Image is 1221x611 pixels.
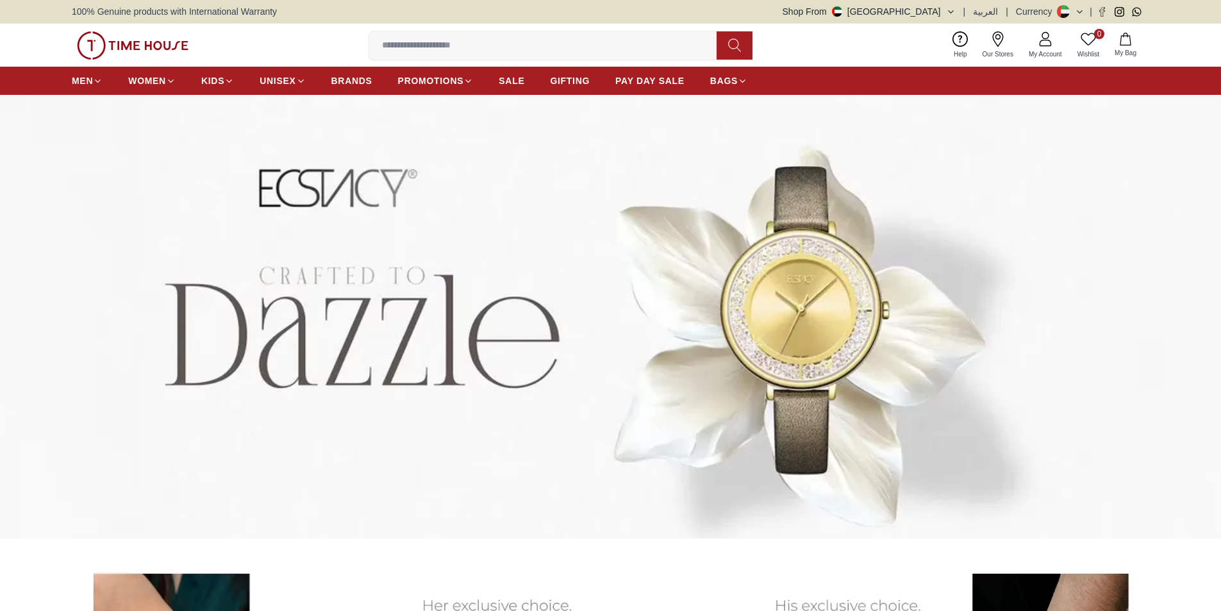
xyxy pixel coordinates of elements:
[949,49,972,59] span: Help
[1070,29,1107,62] a: 0Wishlist
[615,69,685,92] a: PAY DAY SALE
[946,29,975,62] a: Help
[1094,29,1104,39] span: 0
[72,69,103,92] a: MEN
[260,69,305,92] a: UNISEX
[977,49,1018,59] span: Our Stores
[832,6,842,17] img: United Arab Emirates
[398,69,474,92] a: PROMOTIONS
[1107,30,1144,60] button: My Bag
[783,5,956,18] button: Shop From[GEOGRAPHIC_DATA]
[1115,7,1124,17] a: Instagram
[201,69,234,92] a: KIDS
[128,69,176,92] a: WOMEN
[77,31,188,60] img: ...
[1132,7,1142,17] a: Whatsapp
[72,5,277,18] span: 100% Genuine products with International Warranty
[1090,5,1092,18] span: |
[128,74,166,87] span: WOMEN
[550,69,590,92] a: GIFTING
[710,74,738,87] span: BAGS
[72,74,93,87] span: MEN
[1072,49,1104,59] span: Wishlist
[550,74,590,87] span: GIFTING
[499,74,524,87] span: SALE
[201,74,224,87] span: KIDS
[975,29,1021,62] a: Our Stores
[963,5,966,18] span: |
[973,5,998,18] button: العربية
[1016,5,1058,18] div: Currency
[710,69,747,92] a: BAGS
[499,69,524,92] a: SALE
[331,69,372,92] a: BRANDS
[1109,48,1142,58] span: My Bag
[615,74,685,87] span: PAY DAY SALE
[1024,49,1067,59] span: My Account
[260,74,295,87] span: UNISEX
[331,74,372,87] span: BRANDS
[398,74,464,87] span: PROMOTIONS
[1097,7,1107,17] a: Facebook
[1006,5,1008,18] span: |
